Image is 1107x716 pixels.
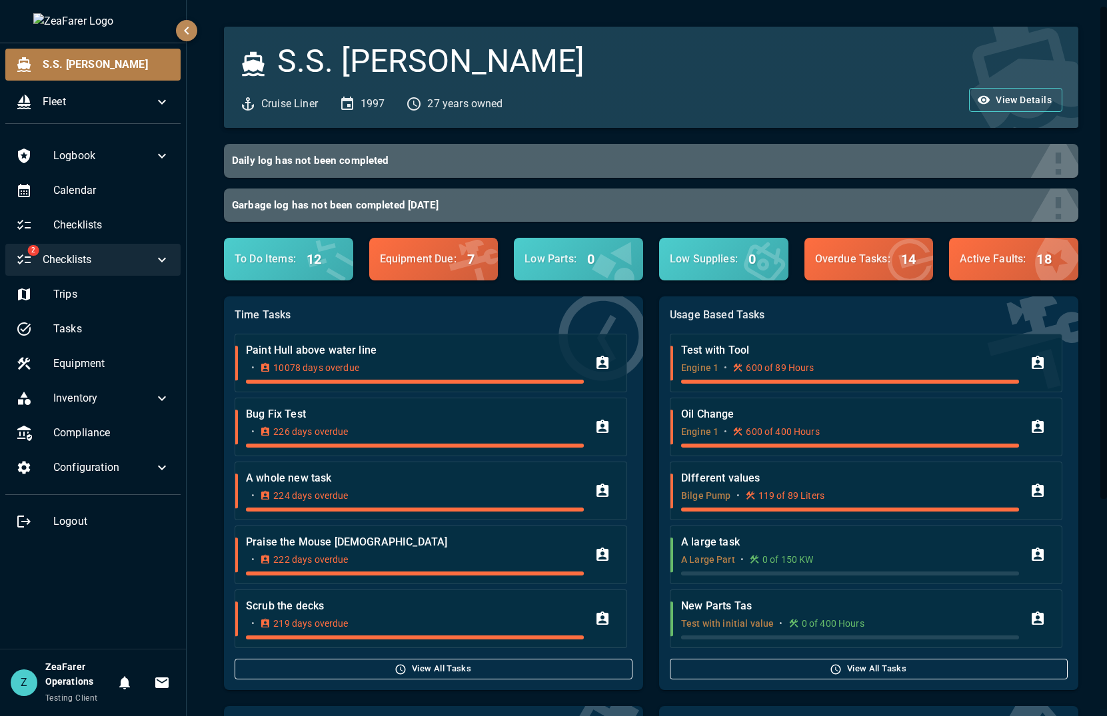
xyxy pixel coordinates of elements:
[232,152,1060,170] h6: Daily log has not been completed
[251,361,255,374] p: •
[53,286,170,302] span: Trips
[5,140,181,172] div: Logbook
[45,693,98,703] span: Testing Client
[53,514,170,530] span: Logout
[53,356,170,372] span: Equipment
[969,88,1062,113] button: View Details
[43,94,154,110] span: Fleet
[27,245,39,256] span: 2
[246,598,584,614] p: Scrub the decks
[746,425,819,438] p: 600 of 400 Hours
[273,617,348,630] p: 219 days overdue
[361,96,385,112] p: 1997
[251,489,255,502] p: •
[273,361,359,374] p: 10078 days overdue
[53,217,170,233] span: Checklists
[1024,414,1051,440] button: Assign Task
[589,605,616,632] button: Assign Task
[681,425,718,438] p: Engine 1
[235,307,632,323] p: Time Tasks
[589,478,616,504] button: Assign Task
[525,251,576,267] p: Low Parts :
[53,460,154,476] span: Configuration
[5,278,181,310] div: Trips
[5,452,181,484] div: Configuration
[589,541,616,568] button: Assign Task
[5,209,181,241] div: Checklists
[224,188,1078,222] button: Garbage log has not been completed [DATE]
[5,382,181,414] div: Inventory
[33,13,153,29] img: ZeaFarer Logo
[670,307,1068,323] p: Usage Based Tasks
[273,425,348,438] p: 226 days overdue
[724,425,727,438] p: •
[1024,478,1051,504] button: Assign Task
[53,390,154,406] span: Inventory
[232,196,1060,214] h6: Garbage log has not been completed [DATE]
[901,248,916,270] h6: 14
[246,406,584,422] p: Bug Fix Test
[736,489,740,502] p: •
[681,470,1019,486] p: DIfferent values
[960,251,1026,267] p: Active Faults :
[111,669,138,696] button: Notifications
[45,660,111,689] h6: ZeaFarer Operations
[43,252,154,268] span: Checklists
[779,617,782,630] p: •
[5,348,181,380] div: Equipment
[1024,605,1051,632] button: Assign Task
[746,361,814,374] p: 600 of 89 Hours
[246,342,584,358] p: Paint Hull above water line
[53,425,170,441] span: Compliance
[670,251,738,267] p: Low Supplies :
[251,553,255,566] p: •
[246,534,584,550] p: Praise the Mouse [DEMOGRAPHIC_DATA]
[307,248,321,270] h6: 12
[273,489,348,502] p: 224 days overdue
[53,182,170,198] span: Calendar
[277,43,584,80] h3: S.S. [PERSON_NAME]
[587,248,594,270] h6: 0
[149,669,175,696] button: Invitations
[251,617,255,630] p: •
[235,251,296,267] p: To Do Items :
[681,361,718,374] p: Engine 1
[5,49,181,81] div: S.S. [PERSON_NAME]
[681,598,1019,614] p: New Parts Tas
[5,86,181,118] div: Fleet
[589,414,616,440] button: Assign Task
[670,659,1068,679] button: View All Tasks
[5,244,181,276] div: 2Checklists
[762,553,814,566] p: 0 of 150 KW
[1024,541,1051,568] button: Assign Task
[43,57,170,73] span: S.S. [PERSON_NAME]
[380,251,457,267] p: Equipment Due :
[5,313,181,345] div: Tasks
[740,553,744,566] p: •
[681,406,1019,422] p: Oil Change
[758,489,824,502] p: 119 of 89 Liters
[815,251,890,267] p: Overdue Tasks :
[1036,248,1051,270] h6: 18
[681,617,774,630] p: Test with initial value
[5,175,181,206] div: Calendar
[11,669,37,696] div: Z
[681,553,735,566] p: A Large Part
[589,350,616,376] button: Assign Task
[467,248,475,270] h6: 7
[251,425,255,438] p: •
[5,417,181,449] div: Compliance
[748,248,756,270] h6: 0
[53,321,170,337] span: Tasks
[246,470,584,486] p: A whole new task
[224,144,1078,178] button: Daily log has not been completed
[53,148,154,164] span: Logbook
[681,489,731,502] p: Bilge Pump
[1024,350,1051,376] button: Assign Task
[261,96,318,112] p: Cruise Liner
[5,506,181,537] div: Logout
[724,361,727,374] p: •
[235,659,632,679] button: View All Tasks
[802,617,864,630] p: 0 of 400 Hours
[681,534,1019,550] p: A large task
